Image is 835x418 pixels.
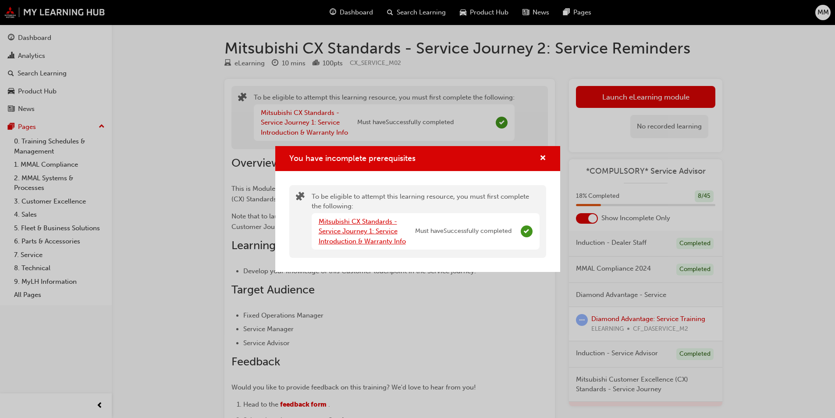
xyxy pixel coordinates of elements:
a: Mitsubishi CX Standards - Service Journey 1: Service Introduction & Warranty Info [319,218,406,245]
div: To be eligible to attempt this learning resource, you must first complete the following: [312,192,540,252]
span: cross-icon [540,155,546,163]
button: cross-icon [540,153,546,164]
span: Complete [521,225,533,237]
span: puzzle-icon [296,193,305,203]
span: You have incomplete prerequisites [289,154,416,163]
span: Must have Successfully completed [415,226,512,236]
div: You have incomplete prerequisites [275,146,560,272]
